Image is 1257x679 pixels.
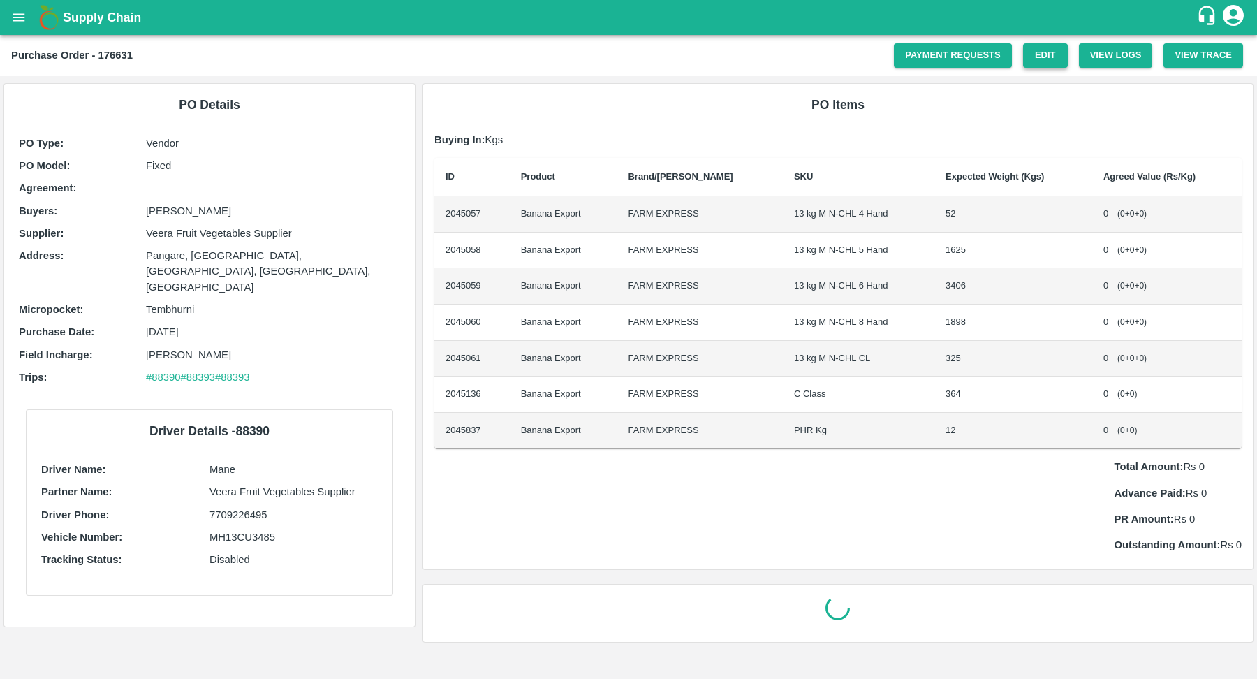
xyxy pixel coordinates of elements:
[1134,353,1144,363] span: + 0
[146,302,400,317] p: Tembhurni
[3,1,35,34] button: open drawer
[794,171,813,182] b: SKU
[1103,171,1196,182] b: Agreed Value (Rs/Kg)
[1134,281,1144,291] span: + 0
[1114,511,1242,527] p: Rs 0
[434,233,510,269] td: 2045058
[934,305,1092,341] td: 1898
[41,464,105,475] b: Driver Name:
[209,530,378,545] p: MH13CU3485
[146,158,400,173] p: Fixed
[434,134,485,145] b: Buying In:
[510,377,617,413] td: Banana Export
[934,377,1092,413] td: 364
[146,136,400,151] p: Vendor
[19,160,70,171] b: PO Model :
[146,324,400,339] p: [DATE]
[783,196,934,233] td: 13 kg M N-CHL 4 Hand
[783,233,934,269] td: 13 kg M N-CHL 5 Hand
[783,377,934,413] td: C Class
[1117,317,1147,327] span: ( 0 + 0 )
[146,226,400,241] p: Veera Fruit Vegetables Supplier
[146,248,400,295] p: Pangare, [GEOGRAPHIC_DATA], [GEOGRAPHIC_DATA], [GEOGRAPHIC_DATA], [GEOGRAPHIC_DATA]
[19,138,64,149] b: PO Type :
[434,95,1242,115] h6: PO Items
[934,341,1092,377] td: 325
[1023,43,1068,68] a: Edit
[1114,488,1185,499] b: Advance Paid:
[434,377,510,413] td: 2045136
[617,377,782,413] td: FARM EXPRESS
[1196,5,1221,30] div: customer-support
[934,233,1092,269] td: 1625
[215,372,250,383] a: #88393
[510,233,617,269] td: Banana Export
[1103,280,1108,291] span: 0
[1103,425,1108,435] span: 0
[146,203,400,219] p: [PERSON_NAME]
[15,95,404,115] h6: PO Details
[434,341,510,377] td: 2045061
[1103,208,1108,219] span: 0
[19,304,83,315] b: Micropocket :
[1117,425,1137,435] span: ( 0 + 0 )
[934,413,1092,449] td: 12
[1114,537,1242,553] p: Rs 0
[19,349,93,360] b: Field Incharge :
[146,347,400,363] p: [PERSON_NAME]
[19,228,64,239] b: Supplier :
[617,341,782,377] td: FARM EXPRESS
[1117,281,1147,291] span: ( 0 + 0 )
[1134,317,1144,327] span: + 0
[1114,461,1183,472] b: Total Amount:
[1117,209,1147,219] span: ( 0 + 0 )
[1221,3,1246,32] div: account of current user
[63,10,141,24] b: Supply Chain
[1103,353,1108,363] span: 0
[510,413,617,449] td: Banana Export
[1103,316,1108,327] span: 0
[209,484,378,499] p: Veera Fruit Vegetables Supplier
[510,196,617,233] td: Banana Export
[510,305,617,341] td: Banana Export
[209,462,378,477] p: Mane
[934,268,1092,305] td: 3406
[446,171,455,182] b: ID
[434,305,510,341] td: 2045060
[628,171,733,182] b: Brand/[PERSON_NAME]
[510,341,617,377] td: Banana Export
[521,171,555,182] b: Product
[1079,43,1153,68] button: View Logs
[510,268,617,305] td: Banana Export
[617,196,782,233] td: FARM EXPRESS
[1134,209,1144,219] span: + 0
[146,372,181,383] a: #88390
[783,268,934,305] td: 13 kg M N-CHL 6 Hand
[209,552,378,567] p: Disabled
[19,326,94,337] b: Purchase Date :
[1114,485,1242,501] p: Rs 0
[934,196,1092,233] td: 52
[41,532,122,543] b: Vehicle Number:
[434,268,510,305] td: 2045059
[617,268,782,305] td: FARM EXPRESS
[41,509,109,520] b: Driver Phone:
[41,486,112,497] b: Partner Name:
[1103,244,1108,255] span: 0
[1163,43,1243,68] button: View Trace
[181,372,216,383] a: #88393
[783,305,934,341] td: 13 kg M N-CHL 8 Hand
[617,305,782,341] td: FARM EXPRESS
[19,250,64,261] b: Address :
[1103,388,1108,399] span: 0
[1117,245,1147,255] span: ( 0 + 0 )
[617,413,782,449] td: FARM EXPRESS
[434,132,1242,147] p: Kgs
[11,50,133,61] b: Purchase Order - 176631
[1114,539,1220,550] b: Outstanding Amount:
[35,3,63,31] img: logo
[19,205,57,217] b: Buyers :
[434,196,510,233] td: 2045057
[19,182,76,194] b: Agreement:
[1114,459,1242,474] p: Rs 0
